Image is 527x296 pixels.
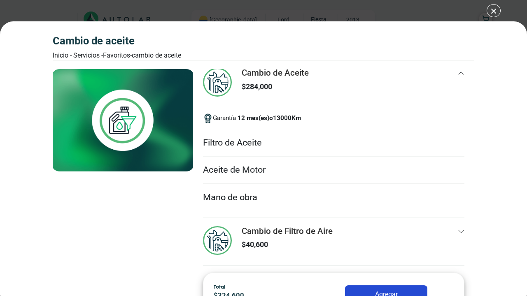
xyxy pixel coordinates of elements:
img: mantenimiento_general-v3.svg [203,226,232,255]
li: Mano de obra [203,184,464,211]
p: $ 40,600 [242,239,333,250]
span: Total [214,283,225,290]
h3: Cambio de Aceite [242,68,309,78]
h3: Cambio de Aceite [53,35,181,47]
p: $ 284,000 [242,81,309,92]
span: Garantía [213,113,301,129]
h3: Cambio de Filtro de Aire [242,226,333,236]
p: 12 mes(es) o 13000 Km [238,113,301,123]
li: Aceite de Motor [203,157,464,184]
font: Cambio de Aceite [132,51,181,59]
div: Inicio - Servicios - Favoritos - [53,51,181,60]
li: Filtro de Aceite [203,129,464,157]
img: mantenimiento_general-v3.svg [203,68,232,97]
